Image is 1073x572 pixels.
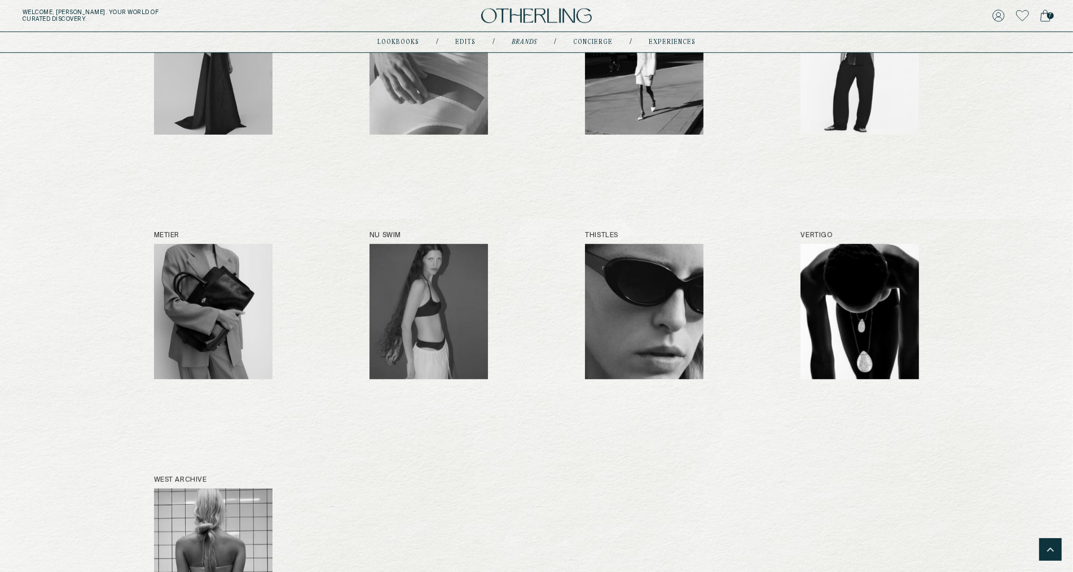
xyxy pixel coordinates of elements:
h2: Thistles [585,232,703,240]
a: experiences [649,39,696,45]
a: lookbooks [377,39,419,45]
img: Metier [154,244,272,379]
h2: West Archive [154,476,272,484]
img: Vertigo [801,244,919,379]
a: Brands [512,39,537,45]
img: logo [481,8,592,24]
img: Thistles [585,244,703,379]
div: / [492,38,495,47]
div: / [554,38,556,47]
a: Thistles [585,232,703,379]
a: 7 [1040,8,1050,24]
a: Vertigo [801,232,919,379]
div: / [630,38,632,47]
h2: Nu Swim [370,232,488,240]
a: concierge [573,39,613,45]
img: Nu Swim [370,244,488,379]
a: Edits [455,39,476,45]
a: Metier [154,232,272,379]
a: Nu Swim [370,232,488,379]
div: / [436,38,438,47]
span: 7 [1047,12,1054,19]
h5: Welcome, [PERSON_NAME] . Your world of curated discovery. [23,9,331,23]
h2: Vertigo [801,232,919,240]
h2: Metier [154,232,272,240]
